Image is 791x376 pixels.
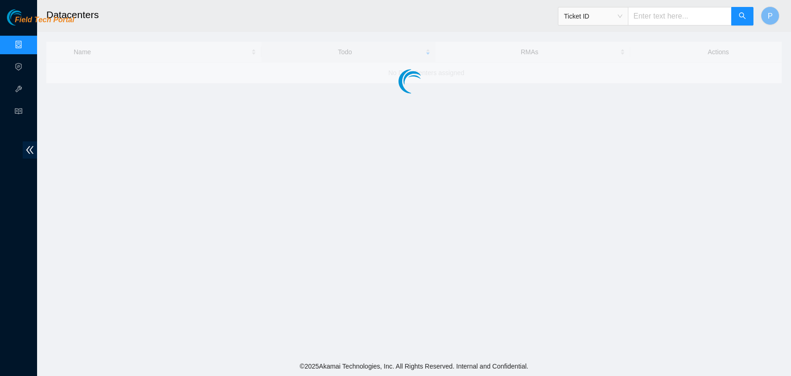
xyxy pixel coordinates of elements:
button: search [731,7,753,25]
span: read [15,103,22,122]
span: Ticket ID [564,9,622,23]
span: Field Tech Portal [15,16,74,25]
span: search [739,12,746,21]
span: double-left [23,141,37,159]
a: Akamai TechnologiesField Tech Portal [7,17,74,29]
input: Enter text here... [628,7,732,25]
img: Akamai Technologies [7,9,47,25]
footer: © 2025 Akamai Technologies, Inc. All Rights Reserved. Internal and Confidential. [37,357,791,376]
span: P [768,10,773,22]
button: P [761,6,779,25]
